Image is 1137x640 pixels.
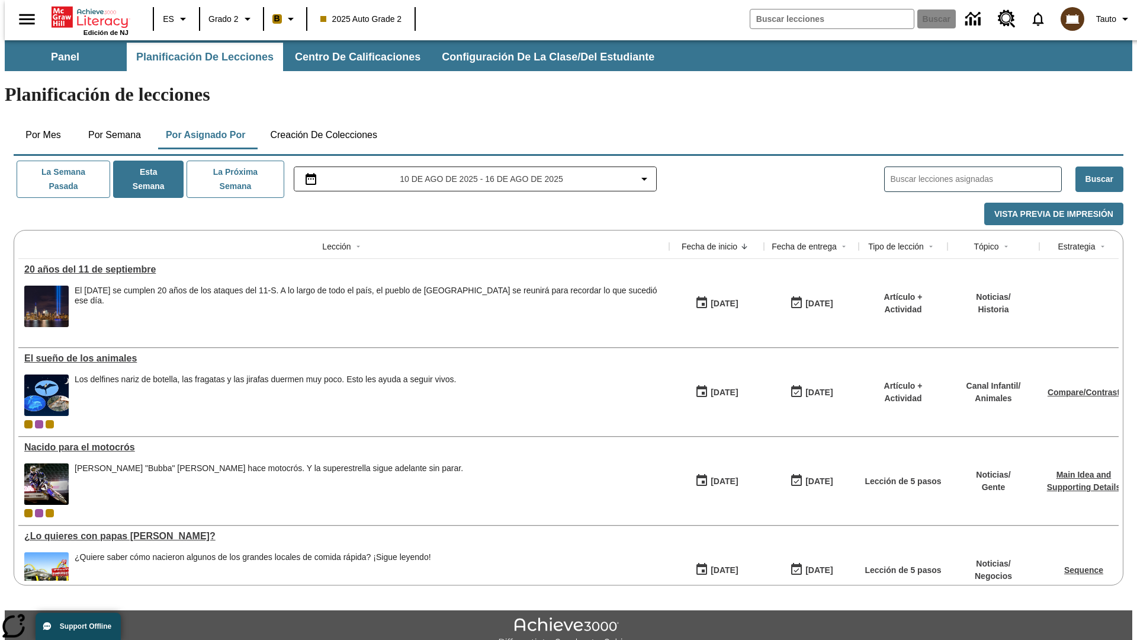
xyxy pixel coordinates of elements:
[35,420,43,428] div: OL 2025 Auto Grade 3
[400,173,563,185] span: 10 de ago de 2025 - 16 de ago de 2025
[52,4,129,36] div: Portada
[24,463,69,505] img: El corredor de motocrós James Stewart vuela por los aires en su motocicleta de montaña
[991,3,1023,35] a: Centro de recursos, Se abrirá en una pestaña nueva.
[351,239,365,254] button: Sort
[24,353,663,364] div: El sueño de los animales
[976,469,1010,481] p: Noticias /
[75,286,663,327] div: El 11 de septiembre de 2021 se cumplen 20 años de los ataques del 11-S. A lo largo de todo el paí...
[786,559,837,581] button: 07/03/26: Último día en que podrá accederse la lección
[24,353,663,364] a: El sueño de los animales, Lecciones
[24,264,663,275] div: 20 años del 11 de septiembre
[786,470,837,492] button: 08/10/25: Último día en que podrá accederse la lección
[786,292,837,315] button: 08/13/25: Último día en que podrá accederse la lección
[75,286,663,306] div: El [DATE] se cumplen 20 años de los ataques del 11-S. A lo largo de todo el país, el pueblo de [G...
[974,241,998,252] div: Tópico
[24,286,69,327] img: Tributo con luces en la ciudad de Nueva York desde el Parque Estatal Liberty (Nueva Jersey)
[1054,4,1091,34] button: Escoja un nuevo avatar
[5,43,665,71] div: Subbarra de navegación
[274,11,280,26] span: B
[865,380,942,405] p: Artículo + Actividad
[261,121,387,149] button: Creación de colecciones
[966,380,1021,392] p: Canal Infantil /
[9,2,44,37] button: Abrir el menú lateral
[691,470,742,492] button: 08/04/25: Primer día en que estuvo disponible la lección
[682,241,737,252] div: Fecha de inicio
[204,8,259,30] button: Grado: Grado 2, Elige un grado
[24,420,33,428] div: Clase actual
[46,420,54,428] div: New 2025 class
[1023,4,1054,34] a: Notificaciones
[75,463,463,473] p: [PERSON_NAME] "Bubba" [PERSON_NAME] hace motocrós. Y la superestrella sigue adelante sin parar.
[36,613,121,640] button: Support Offline
[975,570,1012,583] p: Negocios
[976,303,1010,316] p: Historia
[158,8,195,30] button: Lenguaje: ES, Selecciona un idioma
[75,552,431,562] div: ¿Quiere saber cómo nacieron algunos de los grandes locales de comida rápida? ¡Sigue leyendo!
[691,292,742,315] button: 08/13/25: Primer día en que estuvo disponible la lección
[865,564,941,577] p: Lección de 5 pasos
[83,29,129,36] span: Edición de NJ
[868,241,924,252] div: Tipo de lección
[24,375,69,416] img: Fotos de una fragata, dos delfines nariz de botella y una jirafa sobre un fondo de noche estrellada.
[1061,7,1084,31] img: avatar image
[113,161,184,198] button: Esta semana
[268,8,303,30] button: Boost El color de la clase es anaranjado claro. Cambiar el color de la clase.
[976,481,1010,494] p: Gente
[24,531,663,542] div: ¿Lo quieres con papas fritas?
[711,563,738,578] div: [DATE]
[163,13,174,25] span: ES
[75,375,456,416] span: Los delfines nariz de botella, las fragatas y las jirafas duermen muy poco. Esto les ayuda a segu...
[805,296,833,311] div: [DATE]
[891,171,1061,188] input: Buscar lecciones asignadas
[35,509,43,517] div: OL 2025 Auto Grade 3
[24,531,663,542] a: ¿Lo quieres con papas fritas?, Lecciones
[1048,388,1120,397] a: Compare/Contrast
[432,43,664,71] button: Configuración de la clase/del estudiante
[1075,167,1123,192] button: Buscar
[999,239,1013,254] button: Sort
[24,442,663,453] a: Nacido para el motocrós, Lecciones
[75,463,463,505] div: James "Bubba" Stewart hace motocrós. Y la superestrella sigue adelante sin parar.
[805,563,833,578] div: [DATE]
[1091,8,1137,30] button: Perfil/Configuración
[637,172,651,186] svg: Collapse Date Range Filter
[5,84,1132,105] h1: Planificación de lecciones
[958,3,991,36] a: Centro de información
[127,43,283,71] button: Planificación de lecciones
[75,552,431,594] div: ¿Quiere saber cómo nacieron algunos de los grandes locales de comida rápida? ¡Sigue leyendo!
[1096,13,1116,25] span: Tauto
[187,161,284,198] button: La próxima semana
[976,291,1010,303] p: Noticias /
[737,239,751,254] button: Sort
[24,442,663,453] div: Nacido para el motocrós
[750,9,914,28] input: Buscar campo
[966,392,1021,405] p: Animales
[46,509,54,517] div: New 2025 class
[24,552,69,594] img: Uno de los primeros locales de McDonald's, con el icónico letrero rojo y los arcos amarillos.
[60,622,111,631] span: Support Offline
[837,239,851,254] button: Sort
[711,474,738,489] div: [DATE]
[984,203,1123,226] button: Vista previa de impresión
[320,13,402,25] span: 2025 Auto Grade 2
[299,172,652,186] button: Seleccione el intervalo de fechas opción del menú
[14,121,73,149] button: Por mes
[805,474,833,489] div: [DATE]
[75,375,456,385] div: Los delfines nariz de botella, las fragatas y las jirafas duermen muy poco. Esto les ayuda a segu...
[24,264,663,275] a: 20 años del 11 de septiembre, Lecciones
[1047,470,1120,492] a: Main Idea and Supporting Details
[924,239,938,254] button: Sort
[5,40,1132,71] div: Subbarra de navegación
[691,559,742,581] button: 07/26/25: Primer día en que estuvo disponible la lección
[805,385,833,400] div: [DATE]
[24,509,33,517] div: Clase actual
[691,381,742,404] button: 08/12/25: Primer día en que estuvo disponible la lección
[322,241,351,252] div: Lección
